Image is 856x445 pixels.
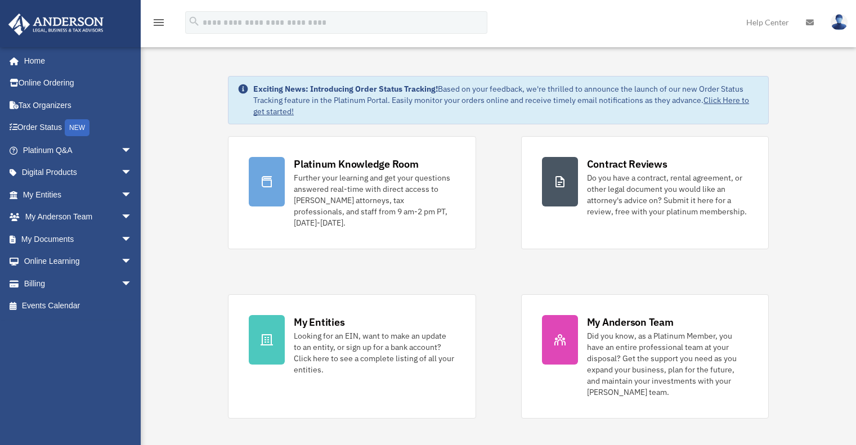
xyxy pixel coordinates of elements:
a: Billingarrow_drop_down [8,272,149,295]
span: arrow_drop_down [121,272,144,295]
span: arrow_drop_down [121,228,144,251]
span: arrow_drop_down [121,183,144,206]
strong: Exciting News: Introducing Order Status Tracking! [253,84,438,94]
div: NEW [65,119,89,136]
div: Contract Reviews [587,157,667,171]
a: Contract Reviews Do you have a contract, rental agreement, or other legal document you would like... [521,136,769,249]
div: My Anderson Team [587,315,674,329]
div: Based on your feedback, we're thrilled to announce the launch of our new Order Status Tracking fe... [253,83,759,117]
span: arrow_drop_down [121,250,144,273]
div: Platinum Knowledge Room [294,157,419,171]
div: Looking for an EIN, want to make an update to an entity, or sign up for a bank account? Click her... [294,330,455,375]
a: My Documentsarrow_drop_down [8,228,149,250]
a: Click Here to get started! [253,95,749,116]
a: My Anderson Team Did you know, as a Platinum Member, you have an entire professional team at your... [521,294,769,419]
a: Digital Productsarrow_drop_down [8,161,149,184]
a: Order StatusNEW [8,116,149,140]
img: User Pic [831,14,848,30]
div: Further your learning and get your questions answered real-time with direct access to [PERSON_NAM... [294,172,455,228]
a: Online Learningarrow_drop_down [8,250,149,273]
a: Home [8,50,144,72]
div: Do you have a contract, rental agreement, or other legal document you would like an attorney's ad... [587,172,748,217]
a: Events Calendar [8,295,149,317]
i: search [188,15,200,28]
a: My Entities Looking for an EIN, want to make an update to an entity, or sign up for a bank accoun... [228,294,476,419]
a: Online Ordering [8,72,149,95]
a: Tax Organizers [8,94,149,116]
a: menu [152,20,165,29]
a: My Entitiesarrow_drop_down [8,183,149,206]
div: Did you know, as a Platinum Member, you have an entire professional team at your disposal? Get th... [587,330,748,398]
div: My Entities [294,315,344,329]
a: Platinum Q&Aarrow_drop_down [8,139,149,161]
img: Anderson Advisors Platinum Portal [5,14,107,35]
a: Platinum Knowledge Room Further your learning and get your questions answered real-time with dire... [228,136,476,249]
span: arrow_drop_down [121,139,144,162]
span: arrow_drop_down [121,206,144,229]
a: My Anderson Teamarrow_drop_down [8,206,149,228]
i: menu [152,16,165,29]
span: arrow_drop_down [121,161,144,185]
